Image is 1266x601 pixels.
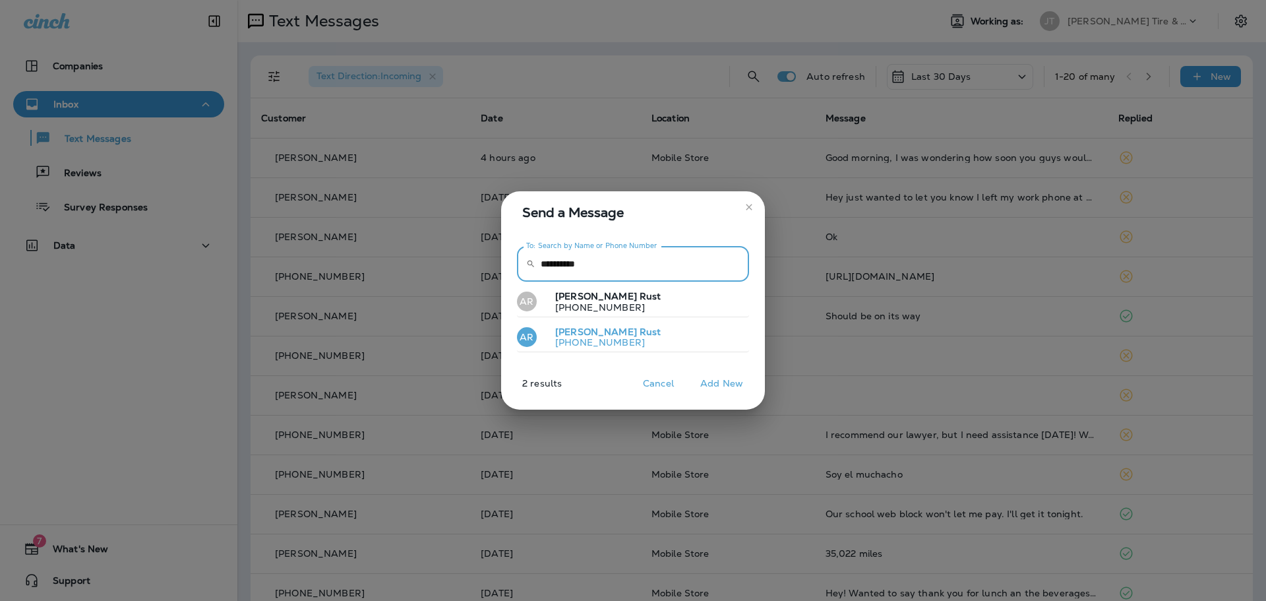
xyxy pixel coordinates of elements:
button: Add New [694,373,750,394]
p: [PHONE_NUMBER] [545,337,661,348]
span: [PERSON_NAME] [555,326,637,338]
p: [PHONE_NUMBER] [545,302,661,313]
span: Send a Message [522,202,749,223]
p: 2 results [496,378,562,399]
button: Cancel [634,373,683,394]
button: AR[PERSON_NAME] Rust[PHONE_NUMBER] [517,323,749,353]
span: [PERSON_NAME] [555,290,637,302]
span: Rust [640,290,661,302]
label: To: Search by Name or Phone Number [526,241,657,251]
button: close [738,197,760,218]
div: AR [517,292,537,311]
div: AR [517,327,537,347]
span: Rust [640,326,661,338]
button: AR[PERSON_NAME] Rust[PHONE_NUMBER] [517,287,749,317]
